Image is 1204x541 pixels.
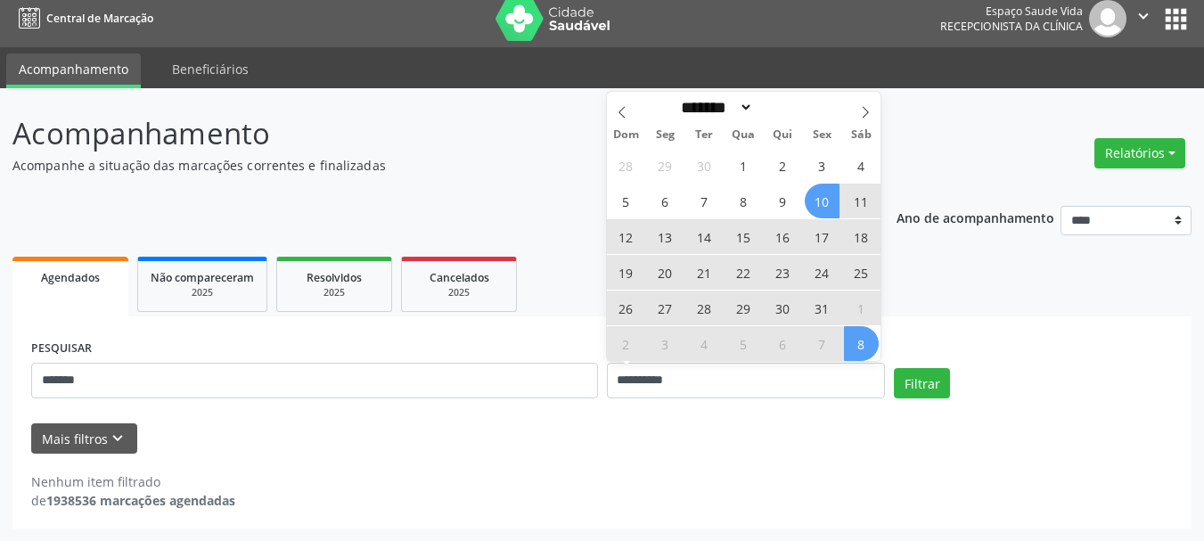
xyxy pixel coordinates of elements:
[108,429,127,448] i: keyboard_arrow_down
[12,156,838,175] p: Acompanhe a situação das marcações correntes e finalizadas
[676,98,754,117] select: Month
[724,129,763,141] span: Qua
[1160,4,1192,35] button: apps
[805,255,840,290] span: Outubro 24, 2025
[687,148,722,183] span: Setembro 30, 2025
[726,184,761,218] span: Outubro 8, 2025
[726,291,761,325] span: Outubro 29, 2025
[609,291,643,325] span: Outubro 26, 2025
[648,255,683,290] span: Outubro 20, 2025
[46,11,153,26] span: Central de Marcação
[844,184,879,218] span: Outubro 11, 2025
[841,129,880,141] span: Sáb
[844,219,879,254] span: Outubro 18, 2025
[766,184,800,218] span: Outubro 9, 2025
[844,255,879,290] span: Outubro 25, 2025
[609,148,643,183] span: Setembro 28, 2025
[687,184,722,218] span: Outubro 7, 2025
[805,291,840,325] span: Outubro 31, 2025
[940,4,1083,19] div: Espaço Saude Vida
[151,286,254,299] div: 2025
[648,219,683,254] span: Outubro 13, 2025
[805,184,840,218] span: Outubro 10, 2025
[894,368,950,398] button: Filtrar
[1094,138,1185,168] button: Relatórios
[607,129,646,141] span: Dom
[766,219,800,254] span: Outubro 16, 2025
[687,291,722,325] span: Outubro 28, 2025
[802,129,841,141] span: Sex
[687,326,722,361] span: Novembro 4, 2025
[609,184,643,218] span: Outubro 5, 2025
[151,270,254,285] span: Não compareceram
[31,335,92,363] label: PESQUISAR
[805,326,840,361] span: Novembro 7, 2025
[160,53,261,85] a: Beneficiários
[307,270,362,285] span: Resolvidos
[1134,6,1153,26] i: 
[726,148,761,183] span: Outubro 1, 2025
[766,148,800,183] span: Outubro 2, 2025
[645,129,684,141] span: Seg
[290,286,379,299] div: 2025
[844,148,879,183] span: Outubro 4, 2025
[648,326,683,361] span: Novembro 3, 2025
[648,148,683,183] span: Setembro 29, 2025
[766,255,800,290] span: Outubro 23, 2025
[609,255,643,290] span: Outubro 19, 2025
[31,472,235,491] div: Nenhum item filtrado
[805,219,840,254] span: Outubro 17, 2025
[897,206,1054,228] p: Ano de acompanhamento
[31,423,137,455] button: Mais filtroskeyboard_arrow_down
[609,219,643,254] span: Outubro 12, 2025
[46,492,235,509] strong: 1938536 marcações agendadas
[726,219,761,254] span: Outubro 15, 2025
[6,53,141,88] a: Acompanhamento
[430,270,489,285] span: Cancelados
[687,219,722,254] span: Outubro 14, 2025
[414,286,504,299] div: 2025
[763,129,802,141] span: Qui
[844,326,879,361] span: Novembro 8, 2025
[753,98,812,117] input: Year
[609,326,643,361] span: Novembro 2, 2025
[940,19,1083,34] span: Recepcionista da clínica
[766,291,800,325] span: Outubro 30, 2025
[684,129,724,141] span: Ter
[726,255,761,290] span: Outubro 22, 2025
[766,326,800,361] span: Novembro 6, 2025
[648,291,683,325] span: Outubro 27, 2025
[12,4,153,33] a: Central de Marcação
[687,255,722,290] span: Outubro 21, 2025
[12,111,838,156] p: Acompanhamento
[805,148,840,183] span: Outubro 3, 2025
[41,270,100,285] span: Agendados
[648,184,683,218] span: Outubro 6, 2025
[726,326,761,361] span: Novembro 5, 2025
[31,491,235,510] div: de
[844,291,879,325] span: Novembro 1, 2025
